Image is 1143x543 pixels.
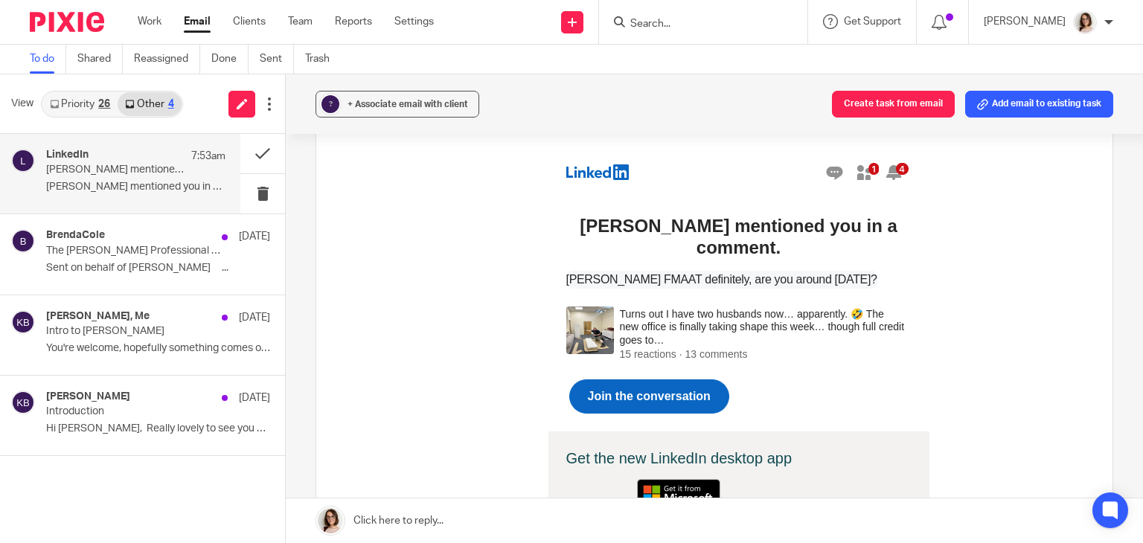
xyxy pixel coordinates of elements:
p: [DATE] [239,391,270,405]
td: [PERSON_NAME] FMAAT definitely, are you around [DATE]? [179,130,490,148]
button: Add email to existing task [965,91,1113,118]
a: Sent [260,45,294,74]
img: svg%3E [11,229,35,253]
h4: LinkedIn [46,149,89,161]
div: 4 [168,99,174,109]
span: 13 comments [298,208,360,219]
p: [PERSON_NAME] mentioned you in a comment. ... [46,181,225,193]
img: Messaging icon [438,22,461,41]
a: To do [30,45,66,74]
span: View [11,96,33,112]
h4: [PERSON_NAME], Me [46,310,150,323]
a: Priority26 [42,92,118,116]
p: [PERSON_NAME] [984,14,1066,29]
input: Search [629,18,763,31]
span: · [292,208,295,219]
a: Email [184,14,211,29]
div: 26 [98,99,110,109]
a: Reassigned [134,45,200,74]
p: Intro to [PERSON_NAME] [46,325,225,338]
img: LinkedIn [179,18,254,45]
p: [DATE] [239,229,270,244]
p: Hi [PERSON_NAME], Really lovely to see you on... [46,422,270,435]
p: [PERSON_NAME] mentioned you in a comment. [46,164,190,176]
span: Get Support [844,16,901,27]
td: This email was intended for [PERSON_NAME] FMAAT (Accountant | Making Numbers Less ‘Ugh’ and More ... [179,475,525,503]
h4: [PERSON_NAME] [46,391,130,403]
h4: BrendaCole [46,229,105,242]
h2: Get the new LinkedIn desktop app [179,309,406,327]
img: svg%3E [11,310,35,334]
td: You are receiving LinkedIn notification emails. [179,519,525,536]
p: 7:53am [191,149,225,164]
p: The [PERSON_NAME] Professional Decorating Ltd & [PERSON_NAME] [46,245,225,257]
img: svg%3E [11,149,35,173]
img: 1755253144999 [179,166,227,213]
img: svg%3E [11,391,35,414]
a: Shared [77,45,123,74]
a: Clients [233,14,266,29]
p: You're welcome, hopefully something comes of it... [46,342,270,355]
p: Sent on behalf of [PERSON_NAME] ... [46,262,270,274]
a: Reports [335,14,372,29]
a: Team [288,14,313,29]
img: Get it on Google Play [286,406,386,436]
img: Mynetwork icon [467,22,492,41]
button: Create task from email [832,91,955,118]
img: Get it from Microsoft [250,338,333,368]
span: Join the conversation [201,249,324,262]
p: Introduction [46,405,225,418]
span: 15 reactions [233,208,289,219]
a: Learn why we included this. [179,503,289,513]
span: + Associate email with client [348,100,468,109]
a: Settings [394,14,434,29]
h2: [PERSON_NAME] mentioned you in a comment. [179,75,525,118]
a: Join the conversation [182,239,342,273]
img: Notifications icon [498,22,522,41]
a: Join the conversation [201,248,324,263]
a: Done [211,45,249,74]
a: Turns out I have two husbands now… apparently. 🤣 The new office is finally taking shape this week... [233,166,519,207]
img: Caroline%20-%20HS%20-%20LI.png [1073,10,1097,34]
a: Trash [305,45,341,74]
img: Download on the App Store [197,406,286,436]
a: Work [138,14,161,29]
button: ? + Associate email with client [316,91,479,118]
img: Pixie [30,12,104,32]
p: [DATE] [239,310,270,325]
h2: Also available on mobile [179,380,406,394]
div: ? [321,95,339,113]
a: Other4 [118,92,181,116]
